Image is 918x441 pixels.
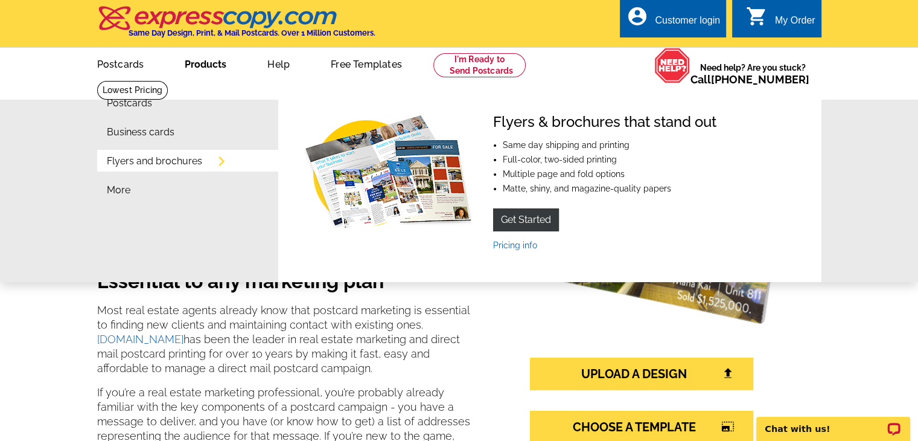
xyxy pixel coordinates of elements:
[97,270,474,298] h2: Essential to any marketing plan
[721,421,735,432] i: photo_size_select_large
[107,127,174,137] a: Business cards
[503,170,716,178] li: Multiple page and fold options
[311,49,421,77] a: Free Templates
[97,14,375,37] a: Same Day Design, Print, & Mail Postcards. Over 1 Million Customers.
[655,15,720,32] div: Customer login
[107,156,202,166] a: Flyers and brochures
[746,13,815,28] a: shopping_cart My Order
[107,185,130,195] a: More
[711,73,809,86] a: [PHONE_NUMBER]
[626,13,720,28] a: account_circle Customer login
[300,114,474,234] img: Flyers & brochures that stand out
[493,208,559,231] a: Get Started
[493,240,537,250] a: Pricing info
[503,184,716,193] li: Matte, shiny, and magazine-quality papers
[654,48,690,83] img: help
[748,403,918,441] iframe: LiveChat chat widget
[107,98,152,108] a: Postcards
[530,358,753,390] a: UPLOAD A DESIGN
[690,62,815,86] span: Need help? Are you stuck?
[97,303,474,376] p: Most real estate agents already know that postcard marketing is essential to finding new clients ...
[746,5,768,27] i: shopping_cart
[129,28,375,37] h4: Same Day Design, Print, & Mail Postcards. Over 1 Million Customers.
[503,141,716,149] li: Same day shipping and printing
[78,49,164,77] a: Postcards
[97,333,183,346] a: [DOMAIN_NAME]
[165,49,246,77] a: Products
[626,5,648,27] i: account_circle
[493,114,716,131] h4: Flyers & brochures that stand out
[690,73,809,86] span: Call
[503,155,716,164] li: Full-color, two-sided printing
[248,49,309,77] a: Help
[775,15,815,32] div: My Order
